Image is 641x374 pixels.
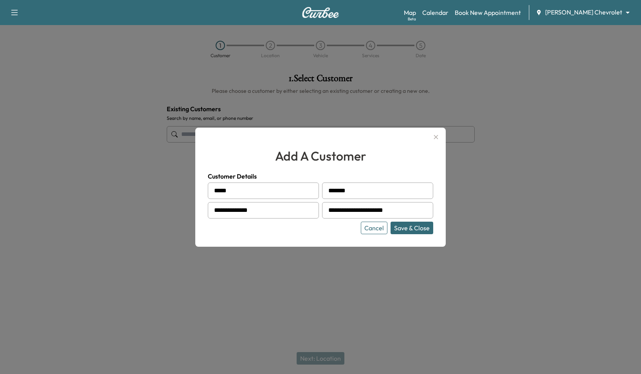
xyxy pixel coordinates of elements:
[208,172,433,181] h4: Customer Details
[455,8,521,17] a: Book New Appointment
[302,7,339,18] img: Curbee Logo
[408,16,416,22] div: Beta
[361,222,387,234] button: Cancel
[422,8,448,17] a: Calendar
[391,222,433,234] button: Save & Close
[404,8,416,17] a: MapBeta
[208,146,433,165] h2: add a customer
[545,8,622,17] span: [PERSON_NAME] Chevrolet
